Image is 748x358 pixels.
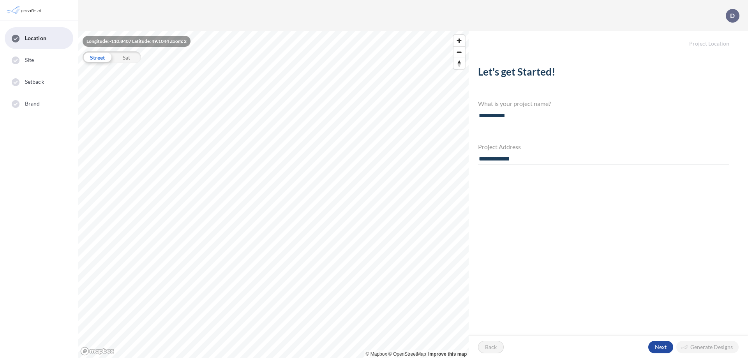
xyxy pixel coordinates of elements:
[428,351,467,357] a: Improve this map
[25,56,34,64] span: Site
[730,12,735,19] p: D
[453,46,465,58] button: Zoom out
[83,51,112,63] div: Street
[80,347,115,356] a: Mapbox homepage
[453,47,465,58] span: Zoom out
[112,51,141,63] div: Sat
[453,58,465,69] button: Reset bearing to north
[453,35,465,46] button: Zoom in
[469,31,748,47] h5: Project Location
[648,341,673,353] button: Next
[366,351,387,357] a: Mapbox
[25,78,44,86] span: Setback
[6,3,44,18] img: Parafin
[25,100,40,108] span: Brand
[478,100,729,107] h4: What is your project name?
[78,31,469,358] canvas: Map
[478,66,729,81] h2: Let's get Started!
[388,351,426,357] a: OpenStreetMap
[83,36,191,47] div: Longitude: -110.8407 Latitude: 49.1044 Zoom: 2
[478,143,729,150] h4: Project Address
[655,343,667,351] p: Next
[25,34,46,42] span: Location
